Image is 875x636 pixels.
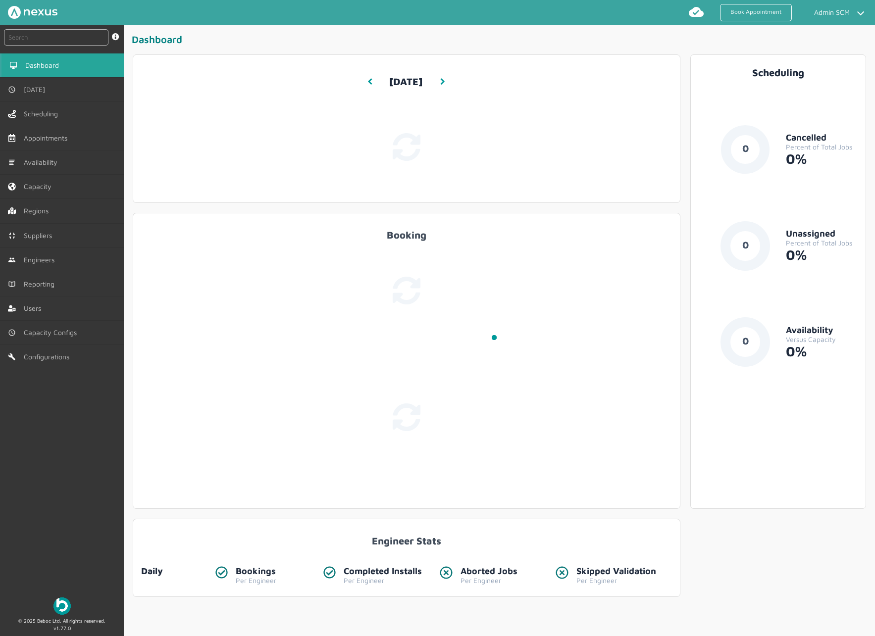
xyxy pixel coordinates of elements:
[8,110,16,118] img: scheduling-left-menu.svg
[8,304,16,312] img: user-left-menu.svg
[8,158,16,166] img: md-list.svg
[24,256,58,264] span: Engineers
[8,353,16,361] img: md-build.svg
[8,134,16,142] img: appointments-left-menu.svg
[720,4,792,21] a: Book Appointment
[8,6,57,19] img: Nexus
[8,329,16,337] img: md-time.svg
[688,4,704,20] img: md-cloud-done.svg
[24,158,61,166] span: Availability
[24,183,55,191] span: Capacity
[8,232,16,240] img: md-contract.svg
[24,304,45,312] span: Users
[53,597,71,615] img: Beboc Logo
[8,183,16,191] img: capacity-left-menu.svg
[8,86,16,94] img: md-time.svg
[24,232,56,240] span: Suppliers
[24,134,71,142] span: Appointments
[25,61,63,69] span: Dashboard
[24,86,49,94] span: [DATE]
[8,280,16,288] img: md-book.svg
[24,329,81,337] span: Capacity Configs
[4,29,108,46] input: Search by: Ref, PostCode, MPAN, MPRN, Account, Customer
[24,353,73,361] span: Configurations
[24,207,52,215] span: Regions
[24,110,62,118] span: Scheduling
[8,256,16,264] img: md-people.svg
[9,61,17,69] img: md-desktop.svg
[8,207,16,215] img: regions.left-menu.svg
[24,280,58,288] span: Reporting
